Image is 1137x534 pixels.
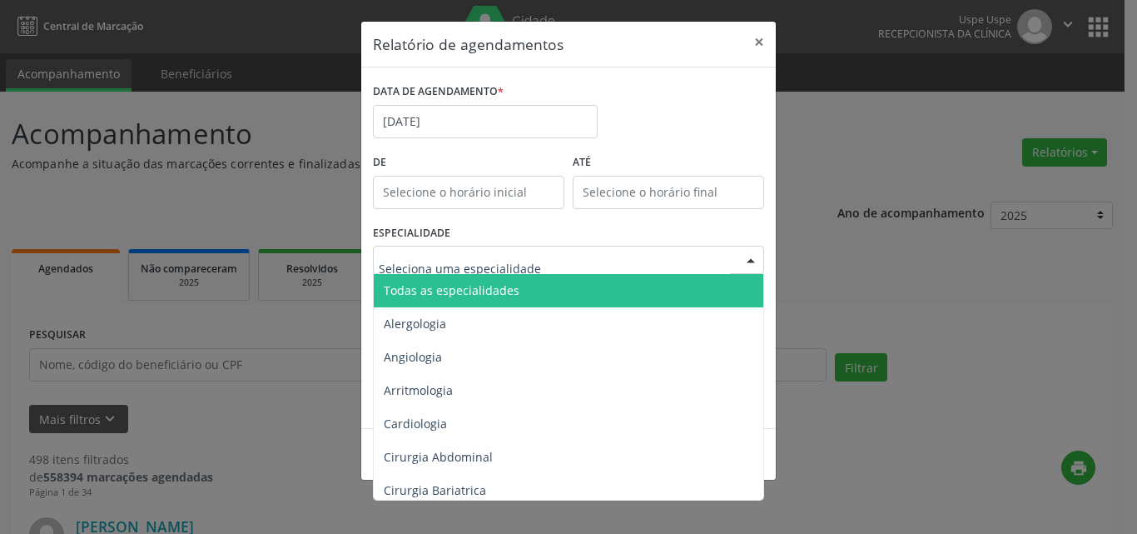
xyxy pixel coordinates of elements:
span: Cardiologia [384,416,447,432]
span: Cirurgia Abdominal [384,449,493,465]
label: ATÉ [573,150,764,176]
span: Todas as especialidades [384,282,519,298]
span: Arritmologia [384,382,453,398]
span: Angiologia [384,349,442,365]
h5: Relatório de agendamentos [373,33,564,55]
input: Seleciona uma especialidade [379,252,730,285]
label: ESPECIALIDADE [373,221,450,247]
input: Selecione o horário inicial [373,176,564,209]
span: Alergologia [384,316,446,332]
input: Selecione uma data ou intervalo [373,105,598,138]
label: DATA DE AGENDAMENTO [373,79,504,105]
input: Selecione o horário final [573,176,764,209]
span: Cirurgia Bariatrica [384,482,486,498]
button: Close [742,22,776,62]
label: De [373,150,564,176]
